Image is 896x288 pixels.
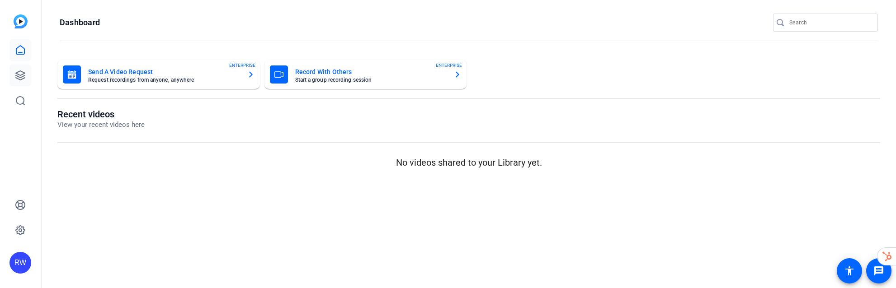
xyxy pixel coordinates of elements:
button: Record With OthersStart a group recording sessionENTERPRISE [264,60,467,89]
mat-card-subtitle: Request recordings from anyone, anywhere [88,77,240,83]
span: ENTERPRISE [436,62,462,69]
span: ENTERPRISE [229,62,255,69]
h1: Dashboard [60,17,100,28]
button: Send A Video RequestRequest recordings from anyone, anywhereENTERPRISE [57,60,260,89]
mat-icon: accessibility [844,265,855,276]
mat-card-title: Record With Others [295,66,447,77]
input: Search [789,17,871,28]
mat-card-subtitle: Start a group recording session [295,77,447,83]
p: No videos shared to your Library yet. [57,156,880,169]
mat-card-title: Send A Video Request [88,66,240,77]
p: View your recent videos here [57,120,145,130]
div: RW [9,252,31,274]
h1: Recent videos [57,109,145,120]
mat-icon: message [873,265,884,276]
img: blue-gradient.svg [14,14,28,28]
